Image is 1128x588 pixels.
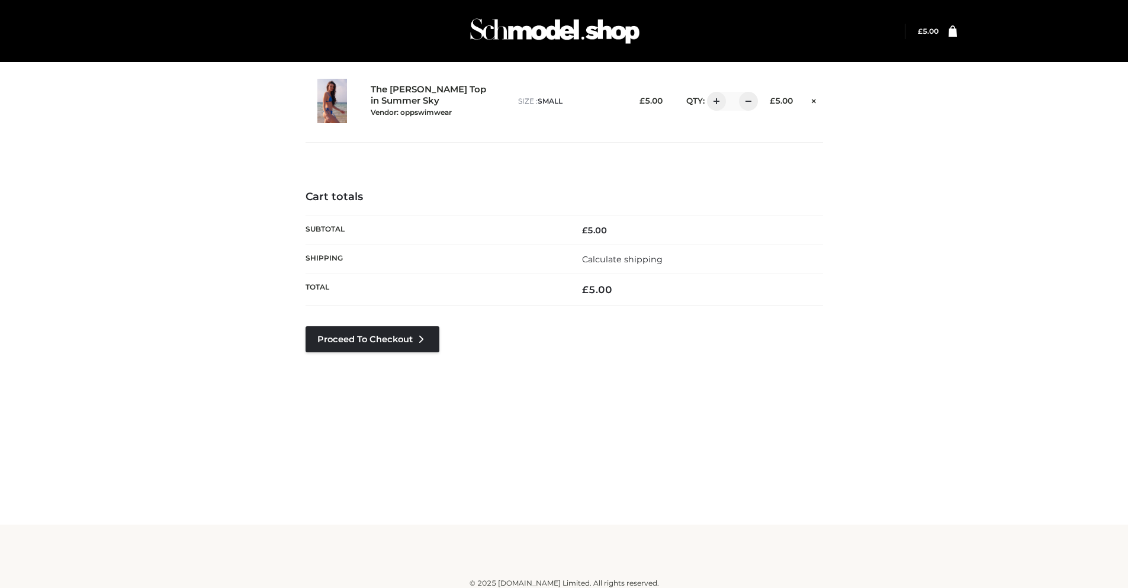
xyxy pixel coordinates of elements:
[918,27,939,36] bdi: 5.00
[306,274,564,306] th: Total
[770,96,775,105] span: £
[466,8,644,54] img: Schmodel Admin 964
[639,96,645,105] span: £
[674,92,750,111] div: QTY:
[518,96,619,107] p: size :
[306,216,564,245] th: Subtotal
[639,96,663,105] bdi: 5.00
[582,284,612,295] bdi: 5.00
[582,225,587,236] span: £
[582,254,663,265] a: Calculate shipping
[306,245,564,274] th: Shipping
[538,97,563,105] span: SMALL
[582,284,589,295] span: £
[918,27,939,36] a: £5.00
[918,27,923,36] span: £
[306,326,439,352] a: Proceed to Checkout
[582,225,607,236] bdi: 5.00
[371,84,493,117] a: The [PERSON_NAME] Top in Summer SkyVendor: oppswimwear
[306,191,823,204] h4: Cart totals
[805,92,822,107] a: Remove this item
[770,96,793,105] bdi: 5.00
[371,108,452,117] small: Vendor: oppswimwear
